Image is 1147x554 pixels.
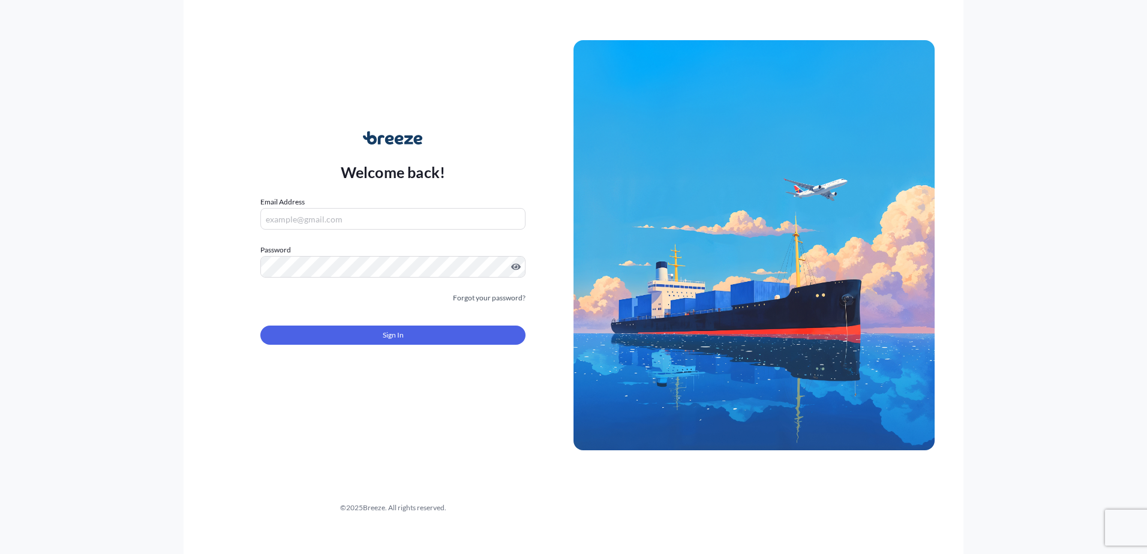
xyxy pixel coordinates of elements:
[573,40,935,450] img: Ship illustration
[212,502,573,514] div: © 2025 Breeze. All rights reserved.
[383,329,404,341] span: Sign In
[260,244,526,256] label: Password
[453,292,526,304] a: Forgot your password?
[341,162,446,182] p: Welcome back!
[260,326,526,345] button: Sign In
[260,208,526,230] input: example@gmail.com
[511,262,521,272] button: Show password
[260,196,305,208] label: Email Address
